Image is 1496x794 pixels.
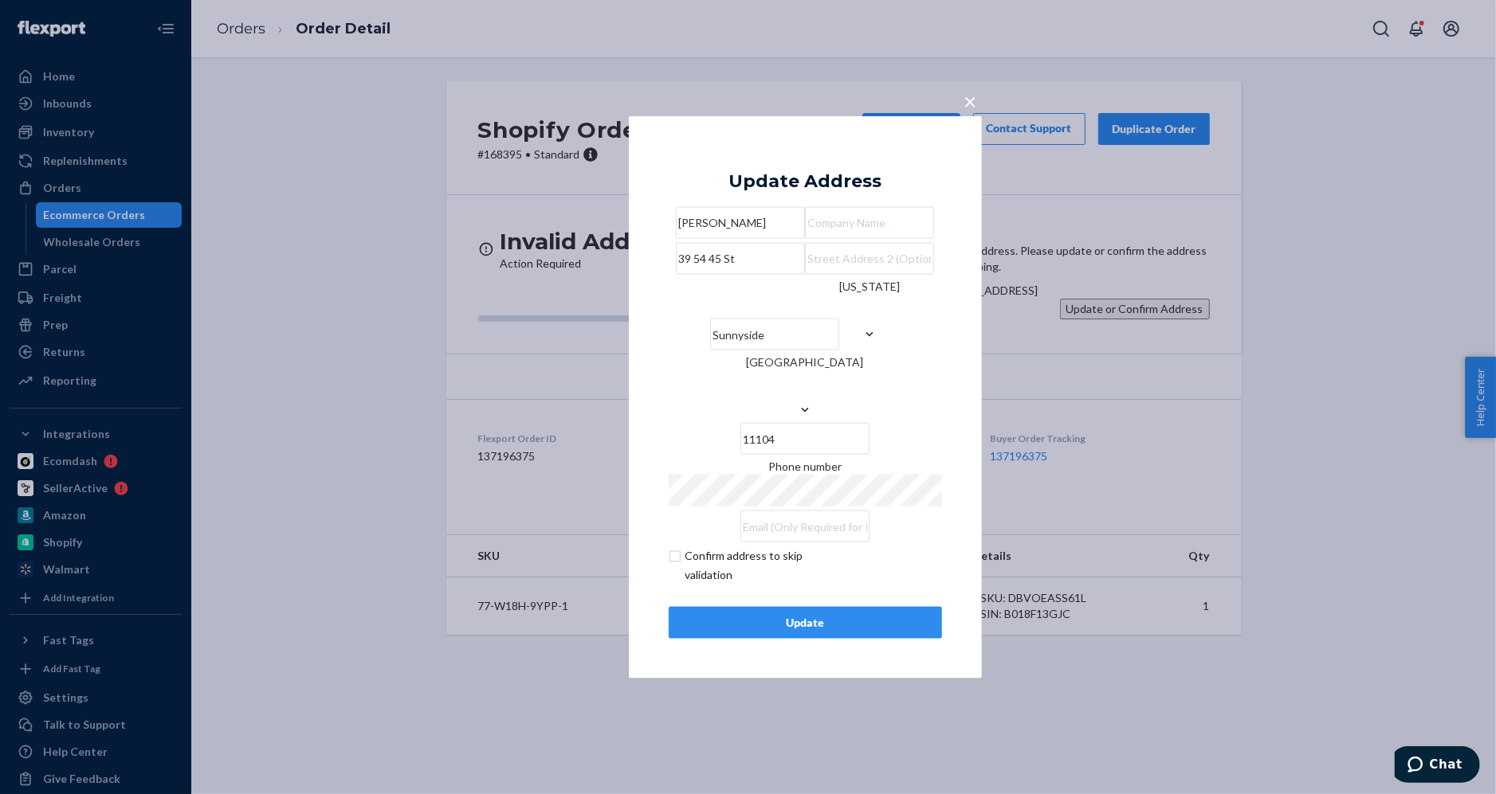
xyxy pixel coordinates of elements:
[740,423,870,455] input: ZIP Code
[804,370,806,402] input: [GEOGRAPHIC_DATA]
[805,242,934,274] input: Street Address 2 (Optional)
[669,607,942,639] button: Update
[682,615,929,631] div: Update
[1395,746,1480,786] iframe: Opens a widget where you can chat to one of our agents
[676,206,805,238] input: First & Last Name
[728,171,882,190] div: Update Address
[740,510,870,542] input: Email (Only Required for International)
[676,242,805,274] input: Street Address
[747,354,864,370] div: [GEOGRAPHIC_DATA]
[710,319,839,350] input: City
[805,206,934,238] input: Company Name
[839,278,900,294] div: [US_STATE]
[964,87,977,114] span: ×
[869,294,870,326] input: [US_STATE]
[768,460,842,473] span: Phone number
